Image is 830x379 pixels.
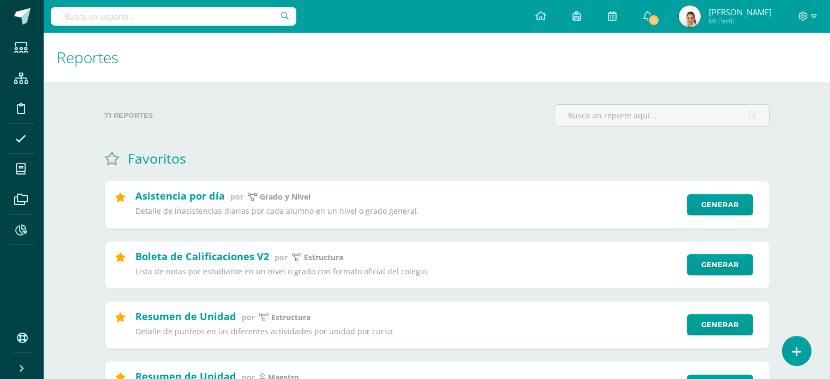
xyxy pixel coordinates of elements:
[709,7,772,17] span: [PERSON_NAME]
[242,312,255,322] span: por
[679,5,701,27] img: 5eb53e217b686ee6b2ea6dc31a66d172.png
[271,312,310,322] p: Estructura
[709,16,772,26] span: Mi Perfil
[687,314,753,335] a: Generar
[57,47,118,68] span: Reportes
[260,192,310,202] p: Grado y Nivel
[230,191,243,202] span: por
[135,310,236,323] h2: Resumen de Unidad
[274,252,288,262] span: por
[135,250,269,263] h2: Boleta de Calificaciones V2
[304,252,343,262] p: Estructura
[104,104,545,127] label: 71 reportes
[687,194,753,215] a: Generar
[135,267,680,276] p: Lista de notas por estudiante en un nivel o grado con formato oficial del colegio.
[51,7,296,26] input: Busca un usuario...
[554,105,769,126] input: Busca un reporte aquí...
[135,189,225,202] h2: Asistencia por día
[135,327,680,336] p: Detalle de punteos en las diferentes actividades por unidad por curso.
[648,14,660,26] span: 1
[128,149,186,167] h1: Favoritos
[135,206,680,216] p: Detalle de inasistencias diarias por cada alumno en un nivel o grado general.
[687,254,753,275] a: Generar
